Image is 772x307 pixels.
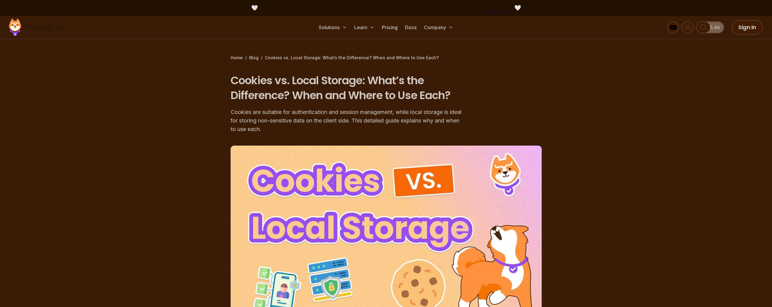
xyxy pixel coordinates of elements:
div: Cookies are suitable for authentication and session management, while local storage is ideal for ... [231,108,464,133]
a: Pricing [379,21,400,33]
div: 🤍 🤍 [15,4,757,12]
a: Try it here [486,4,513,12]
span: 5.4k [706,24,720,31]
button: Company [421,21,456,33]
div: / / [231,55,542,61]
a: Blog [249,55,259,61]
button: Solutions [316,21,349,33]
span: [DOMAIN_NAME] - Permit's New Platform for Enterprise-Grade AI Agent Security | [259,4,513,12]
h1: Cookies vs. Local Storage: What’s the Difference? When and Where to Use Each? [231,73,464,103]
a: 5.4k [696,21,724,33]
img: Permit logo [6,17,66,38]
a: Sign In [732,20,763,35]
a: Docs [403,21,419,33]
a: Home [231,55,243,61]
button: Learn [352,21,377,33]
